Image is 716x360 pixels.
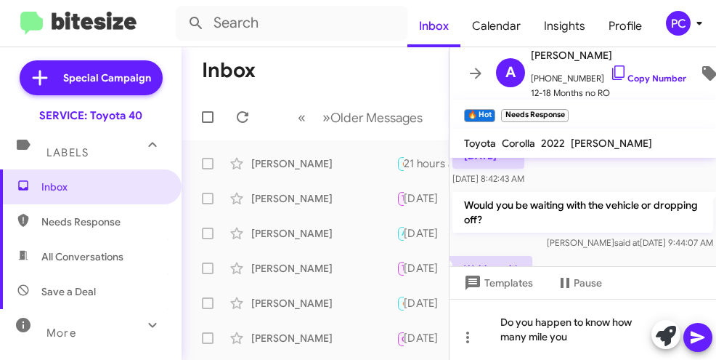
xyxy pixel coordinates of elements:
[547,237,713,248] span: [PERSON_NAME] [DATE] 9:44:07 AM
[314,103,431,132] button: Next
[531,64,686,86] span: [PHONE_NUMBER]
[20,60,163,95] a: Special Campaign
[464,137,496,150] span: Toyota
[251,331,396,345] div: [PERSON_NAME]
[502,137,535,150] span: Corolla
[402,193,444,203] span: Try Pausing
[251,191,396,206] div: [PERSON_NAME]
[452,192,713,233] p: Would you be waiting with the vehicle or dropping off?
[63,71,151,85] span: Special Campaign
[396,190,404,207] div: Liked “I will update our system, thank you!”
[176,6,407,41] input: Search
[614,237,640,248] span: said at
[541,137,565,150] span: 2022
[449,299,716,360] div: Do you happen to know how many mile you
[501,109,568,122] small: Needs Response
[404,226,450,241] div: [DATE]
[610,73,686,84] a: Copy Number
[654,11,700,36] button: PC
[251,226,396,241] div: [PERSON_NAME]
[449,270,545,296] button: Templates
[571,137,652,150] span: [PERSON_NAME]
[597,5,654,47] a: Profile
[41,284,96,299] span: Save a Deal
[251,156,396,171] div: [PERSON_NAME]
[460,5,532,47] a: Calendar
[202,59,256,82] h1: Inbox
[41,249,123,264] span: All Conversations
[39,108,142,123] div: SERVICE: Toyota 40
[452,256,532,282] p: Waiting with
[404,191,450,206] div: [DATE]
[452,173,524,184] span: [DATE] 8:42:43 AM
[532,5,597,47] a: Insights
[396,225,404,241] div: I am sorry that time did not work for you, I have availability [DATE], is there a time you were l...
[298,108,306,127] span: «
[574,270,602,296] span: Pause
[531,86,686,100] span: 12-18 Months no RO
[396,260,404,276] div: Is my vehicle still covered for the free oil change
[290,103,431,132] nav: Page navigation example
[545,270,614,296] button: Pause
[41,180,165,194] span: Inbox
[404,261,450,276] div: [DATE]
[396,329,404,347] div: Good afternoon! I saw that you gave us a call earlier and just wanted to check in to see if you w...
[531,47,686,64] span: [PERSON_NAME]
[402,263,444,273] span: Try Pausing
[402,159,426,168] span: 🔥 Hot
[396,295,404,311] div: Hey [PERSON_NAME], so my car needs oil change can I come now if there is availability?
[461,270,533,296] span: Templates
[402,335,439,344] span: Call Them
[251,296,396,311] div: [PERSON_NAME]
[46,146,89,159] span: Labels
[407,5,460,47] a: Inbox
[402,298,426,308] span: 🔥 Hot
[289,103,314,132] button: Previous
[404,331,450,345] div: [DATE]
[41,215,165,229] span: Needs Response
[404,156,479,171] div: 21 hours ago
[464,109,495,122] small: 🔥 Hot
[666,11,691,36] div: PC
[251,261,396,276] div: [PERSON_NAME]
[330,110,423,126] span: Older Messages
[322,108,330,127] span: »
[396,155,404,172] div: Waiting with
[404,296,450,311] div: [DATE]
[402,228,465,238] span: Appointment Set
[505,61,516,84] span: A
